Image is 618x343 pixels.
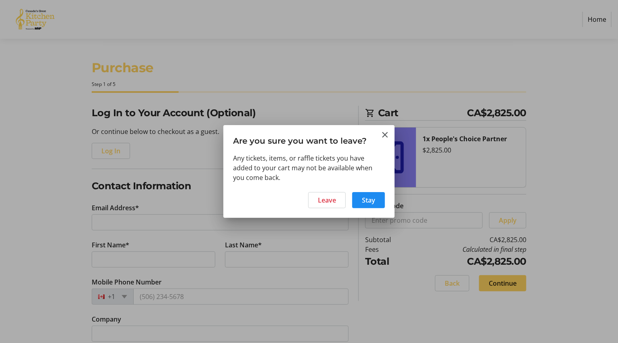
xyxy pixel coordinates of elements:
[308,192,346,208] button: Leave
[362,195,375,205] span: Stay
[380,130,390,140] button: Close
[223,125,395,153] h3: Are you sure you want to leave?
[318,195,336,205] span: Leave
[233,153,385,182] div: Any tickets, items, or raffle tickets you have added to your cart may not be available when you c...
[352,192,385,208] button: Stay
